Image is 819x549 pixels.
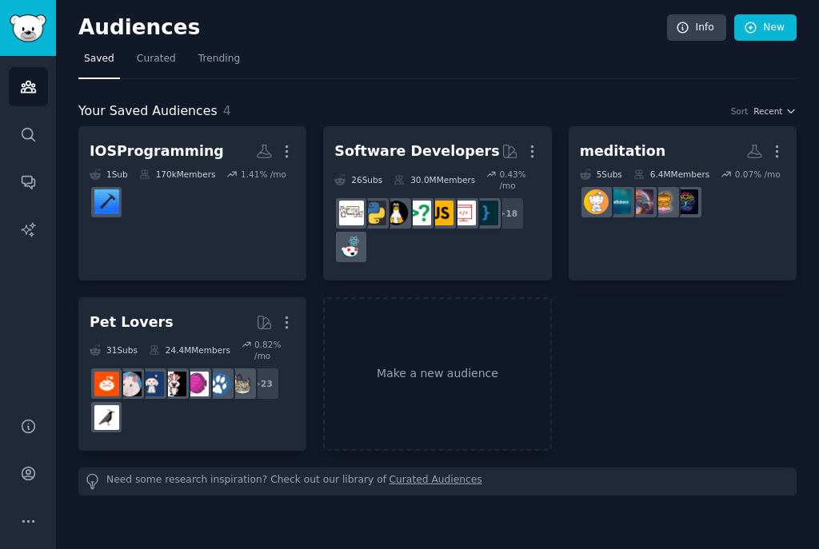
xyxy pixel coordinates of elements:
[339,234,364,259] img: reactjs
[735,169,781,180] div: 0.07 % /mo
[633,169,709,180] div: 6.4M Members
[390,473,482,490] a: Curated Audiences
[139,372,164,396] img: dogswithjobs
[90,141,224,161] div: IOSProgramming
[84,52,114,66] span: Saved
[149,339,230,361] div: 24.4M Members
[117,372,142,396] img: RATS
[629,189,653,214] img: audiomeditation
[753,105,797,117] button: Recent
[223,103,231,118] span: 4
[753,105,782,117] span: Recent
[334,141,499,161] div: Software Developers
[10,14,46,42] img: GummySearch logo
[334,169,382,191] div: 26 Sub s
[499,169,540,191] div: 0.43 % /mo
[734,14,797,42] a: New
[206,372,231,396] img: dogs
[90,312,174,332] div: Pet Lovers
[94,189,119,214] img: iOSProgramming
[584,189,609,214] img: Meditation
[246,367,280,400] div: + 23
[78,126,306,280] a: IOSProgramming1Sub170kMembers1.41% /moiOSProgramming
[406,201,431,225] img: cscareerquestions
[162,372,186,396] img: parrots
[131,46,182,79] a: Curated
[94,372,119,396] img: BeardedDragons
[323,126,551,280] a: Software Developers26Subs30.0MMembers0.43% /mo+18programmingwebdevjavascriptcscareerquestionslinu...
[491,197,525,230] div: + 18
[90,169,128,180] div: 1 Sub
[193,46,246,79] a: Trending
[137,52,176,66] span: Curated
[473,201,498,225] img: programming
[198,52,240,66] span: Trending
[184,372,209,396] img: Aquariums
[451,201,476,225] img: webdev
[78,46,120,79] a: Saved
[229,372,254,396] img: cats
[339,201,364,225] img: learnpython
[569,126,797,280] a: meditation5Subs6.4MMembers0.07% /mospiritualityBuddhismaudiomeditationMindfulnessMeditation
[362,201,386,225] img: Python
[731,105,749,117] div: Sort
[606,189,631,214] img: Mindfulness
[78,297,306,452] a: Pet Lovers31Subs24.4MMembers0.82% /mo+23catsdogsAquariumsparrotsdogswithjobsRATSBeardedDragonsbir...
[580,169,622,180] div: 5 Sub s
[673,189,698,214] img: spirituality
[384,201,409,225] img: linux
[139,169,216,180] div: 170k Members
[241,169,286,180] div: 1.41 % /mo
[394,169,475,191] div: 30.0M Members
[323,297,551,452] a: Make a new audience
[580,141,666,161] div: meditation
[254,339,295,361] div: 0.82 % /mo
[78,467,797,495] div: Need some research inspiration? Check out our library of
[78,101,218,121] span: Your Saved Audiences
[429,201,453,225] img: javascript
[667,14,726,42] a: Info
[651,189,676,214] img: Buddhism
[94,405,119,430] img: birding
[78,15,667,41] h2: Audiences
[90,339,138,361] div: 31 Sub s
